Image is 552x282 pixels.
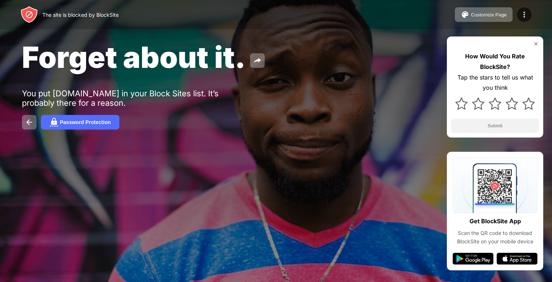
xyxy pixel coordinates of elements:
[455,7,513,22] button: Customize Page
[533,41,539,47] img: rate-us-close.svg
[469,216,521,227] div: Get BlockSite App
[22,89,248,108] div: You put [DOMAIN_NAME] in your Block Sites list. It’s probably there for a reason.
[520,10,529,19] img: menu-icon.svg
[451,72,539,93] div: Tap the stars to tell us what you think
[453,253,494,264] img: google-play.svg
[497,253,537,264] img: app-store.svg
[50,118,58,127] img: password.svg
[22,39,246,75] span: Forget about it.
[25,118,34,127] img: back.svg
[60,119,111,125] div: Password Protection
[453,158,537,213] img: qrcode.svg
[451,119,539,133] button: Submit
[253,56,262,65] img: share.svg
[455,97,468,110] img: star.svg
[461,10,469,19] img: pallet.svg
[522,97,535,110] img: star.svg
[451,51,539,72] div: How Would You Rate BlockSite?
[472,97,484,110] img: star.svg
[20,6,38,23] img: header-logo.svg
[506,97,518,110] img: star.svg
[453,229,537,246] div: Scan the QR code to download BlockSite on your mobile device
[489,97,501,110] img: star.svg
[42,12,119,18] div: The site is blocked by BlockSite
[41,115,119,130] button: Password Protection
[471,12,507,18] div: Customize Page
